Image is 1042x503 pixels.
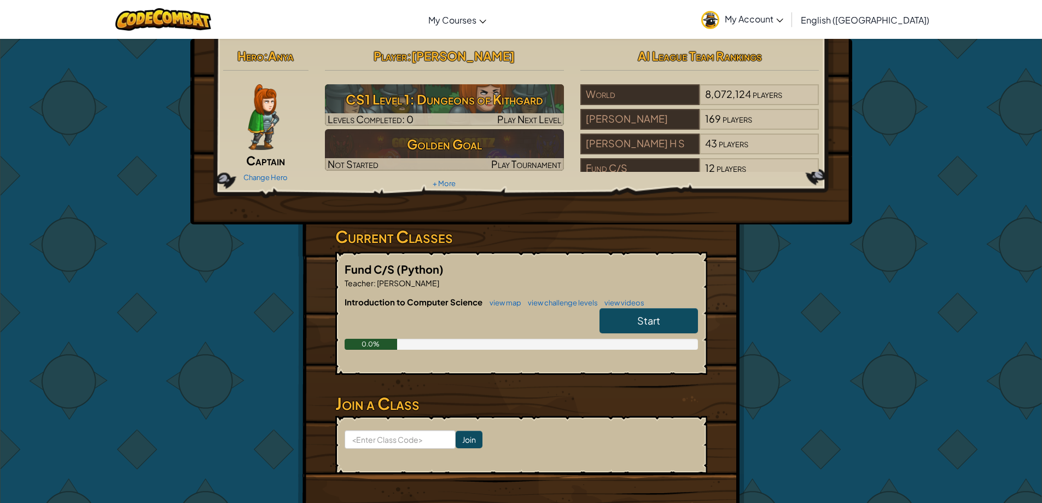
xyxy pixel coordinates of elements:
[705,137,717,149] span: 43
[580,95,819,107] a: World8,072,124players
[374,278,376,288] span: :
[345,430,456,449] input: <Enter Class Code>
[580,109,700,130] div: [PERSON_NAME]
[335,391,707,416] h3: Join a Class
[753,88,782,100] span: players
[376,278,439,288] span: [PERSON_NAME]
[264,48,268,63] span: :
[115,8,211,31] img: CodeCombat logo
[456,431,482,448] input: Join
[638,48,762,63] span: AI League Team Rankings
[580,84,700,105] div: World
[325,84,564,126] a: Play Next Level
[701,11,719,29] img: avatar
[801,14,929,26] span: English ([GEOGRAPHIC_DATA])
[599,298,644,307] a: view videos
[428,14,476,26] span: My Courses
[725,13,783,25] span: My Account
[580,134,700,154] div: [PERSON_NAME] H S
[705,112,721,125] span: 169
[580,158,700,179] div: Fund C/S
[325,129,564,171] img: Golden Goal
[423,5,492,34] a: My Courses
[328,113,414,125] span: Levels Completed: 0
[696,2,789,37] a: My Account
[491,158,561,170] span: Play Tournament
[580,144,819,157] a: [PERSON_NAME] H S43players
[345,262,397,276] span: Fund C/S
[705,88,751,100] span: 8,072,124
[717,161,746,174] span: players
[248,84,279,150] img: captain-pose.png
[411,48,515,63] span: [PERSON_NAME]
[580,119,819,132] a: [PERSON_NAME]169players
[723,112,752,125] span: players
[637,314,660,327] span: Start
[335,224,707,249] h3: Current Classes
[719,137,748,149] span: players
[243,173,288,182] a: Change Hero
[246,153,285,168] span: Captain
[580,169,819,181] a: Fund C/S12players
[268,48,294,63] span: Anya
[325,129,564,171] a: Golden GoalNot StartedPlay Tournament
[397,262,444,276] span: (Python)
[795,5,935,34] a: English ([GEOGRAPHIC_DATA])
[705,161,715,174] span: 12
[237,48,264,63] span: Hero
[407,48,411,63] span: :
[497,113,561,125] span: Play Next Level
[325,87,564,112] h3: CS1 Level 1: Dungeons of Kithgard
[484,298,521,307] a: view map
[433,179,456,188] a: + More
[345,297,484,307] span: Introduction to Computer Science
[328,158,379,170] span: Not Started
[522,298,598,307] a: view challenge levels
[325,84,564,126] img: CS1 Level 1: Dungeons of Kithgard
[325,132,564,157] h3: Golden Goal
[374,48,407,63] span: Player
[345,278,374,288] span: Teacher
[345,339,398,350] div: 0.0%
